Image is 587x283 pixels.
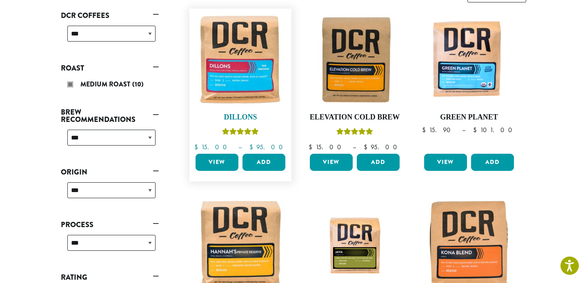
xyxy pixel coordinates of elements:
[80,80,132,89] span: Medium Roast
[193,13,287,106] img: Dillons-12oz-300x300.jpg
[222,127,259,139] div: Rated 5.00 out of 5
[422,13,516,150] a: Green Planet
[193,13,287,150] a: DillonsRated 5.00 out of 5
[61,75,159,95] div: Roast
[309,143,316,151] span: $
[194,143,231,151] bdi: 15.00
[308,13,402,150] a: Elevation Cold BrewRated 5.00 out of 5
[308,13,402,106] img: Elevation-Cold-Brew-300x300.jpg
[61,165,159,179] a: Origin
[336,127,373,139] div: Rated 5.00 out of 5
[364,143,371,151] span: $
[462,126,465,134] span: –
[310,154,353,171] a: View
[422,126,429,134] span: $
[61,218,159,232] a: Process
[61,9,159,22] a: DCR Coffees
[242,154,285,171] button: Add
[309,143,345,151] bdi: 15.00
[61,126,159,155] div: Brew Recommendations
[61,179,159,208] div: Origin
[364,143,401,151] bdi: 95.00
[424,154,467,171] a: View
[193,113,287,122] h4: Dillons
[61,22,159,51] div: DCR Coffees
[308,113,402,122] h4: Elevation Cold Brew
[422,113,516,122] h4: Green Planet
[194,143,201,151] span: $
[473,126,480,134] span: $
[196,154,238,171] a: View
[473,126,516,134] bdi: 101.00
[357,154,400,171] button: Add
[238,143,242,151] span: –
[249,143,256,151] span: $
[61,105,159,126] a: Brew Recommendations
[422,126,454,134] bdi: 15.90
[471,154,514,171] button: Add
[353,143,356,151] span: –
[61,61,159,75] a: Roast
[422,13,516,106] img: DCR-Green-Planet-Coffee-Bag-300x300.png
[132,80,144,89] span: (10)
[249,143,287,151] bdi: 95.00
[61,232,159,261] div: Process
